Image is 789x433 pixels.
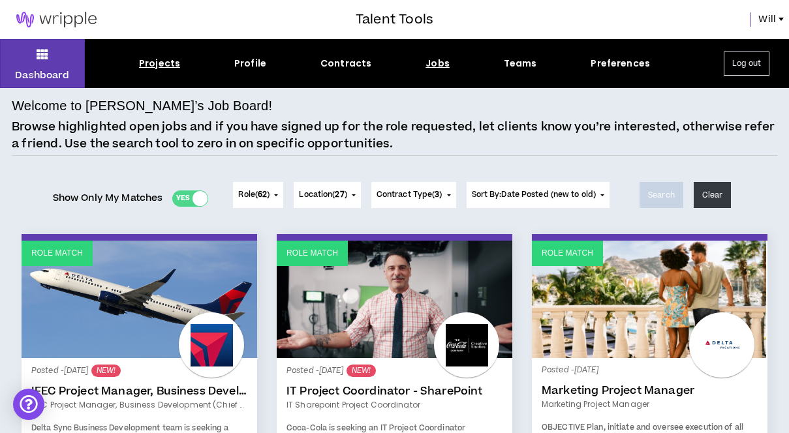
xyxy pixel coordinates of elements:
a: Role Match [22,241,257,358]
h3: Talent Tools [356,10,433,29]
sup: NEW! [91,365,121,377]
button: Contract Type(3) [371,182,456,208]
button: Clear [694,182,732,208]
button: Sort By:Date Posted (new to old) [467,182,610,208]
p: Role Match [286,247,338,260]
div: Profile [234,57,266,70]
p: Posted - [DATE] [286,365,503,377]
h4: Welcome to [PERSON_NAME]’s Job Board! [12,96,272,115]
a: IT Sharepoint Project Coordinator [286,399,503,411]
p: Browse highlighted open jobs and if you have signed up for the role requested, let clients know y... [12,119,777,152]
button: Log out [724,52,769,76]
div: Preferences [591,57,650,70]
button: Search [640,182,683,208]
p: Posted - [DATE] [542,365,758,376]
span: Location ( ) [299,189,347,201]
a: Marketing Project Manager [542,384,758,397]
a: IT Project Coordinator - SharePoint [286,385,503,398]
button: Role(62) [233,182,283,208]
a: Role Match [277,241,512,358]
p: Role Match [31,247,83,260]
span: Will [758,12,776,27]
span: 27 [335,189,344,200]
button: Location(27) [294,182,360,208]
p: Dashboard [15,68,69,82]
span: Show Only My Matches [53,188,163,208]
p: Posted - [DATE] [31,365,247,377]
span: 3 [435,189,439,200]
div: Open Intercom Messenger [13,389,44,420]
span: Contract Type ( ) [377,189,442,201]
a: Role Match [532,241,767,358]
a: IFEC Project Manager, Business Development (Chief of Staff) [31,399,247,411]
span: OBJECTIVE [542,422,585,433]
span: 62 [258,189,267,200]
a: IFEC Project Manager, Business Development (Chief of Staff) [31,385,247,398]
div: Contracts [320,57,371,70]
sup: NEW! [347,365,376,377]
div: Projects [139,57,180,70]
div: Teams [504,57,537,70]
span: Role ( ) [238,189,270,201]
p: Role Match [542,247,593,260]
span: Sort By: Date Posted (new to old) [472,189,596,200]
a: Marketing Project Manager [542,398,758,410]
